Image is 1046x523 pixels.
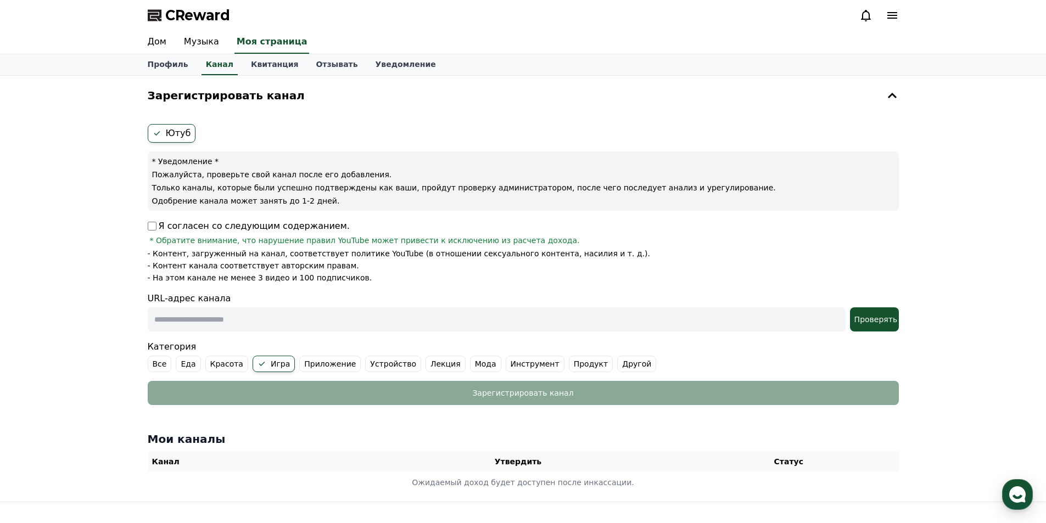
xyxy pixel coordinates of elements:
font: Утвердить [495,457,541,466]
font: CReward [165,8,230,23]
font: Канал [206,60,233,69]
a: CReward [148,7,230,24]
font: Профиль [148,60,188,69]
font: Все [153,359,167,368]
font: * Уведомление * [152,157,219,166]
a: Дом [139,31,175,54]
font: Отзывать [316,60,357,69]
font: Моя страница [237,36,307,47]
font: - Контент канала соответствует авторским правам. [148,261,359,270]
button: Зарегистрировать канал [143,80,903,111]
font: * Обратите внимание, что нарушение правил YouTube может привести к исключению из расчета дохода. [150,236,580,245]
font: Игра [271,359,290,368]
a: Музыка [175,31,228,54]
font: Ожидаемый доход будет доступен после инкассации. [412,478,634,487]
font: Зарегистрировать канал [472,389,573,397]
font: Еда [181,359,195,368]
font: Уведомление [376,60,436,69]
font: Ютуб [166,128,191,138]
font: Канал [152,457,180,466]
font: Пожалуйста, проверьте свой канал после его добавления. [152,170,392,179]
font: Другой [622,359,651,368]
button: Зарегистрировать канал [148,381,899,405]
font: Лекция [430,359,461,368]
font: Музыка [184,36,219,47]
a: Отзывать [307,54,366,75]
a: Профиль [139,54,197,75]
font: Категория [148,341,197,352]
font: Зарегистрировать канал [148,89,305,102]
font: URL-адрес канала [148,293,231,303]
font: Инструмент [511,359,560,368]
font: Устройство [370,359,416,368]
font: Дом [148,36,166,47]
a: Квитанция [242,54,307,75]
font: Квитанция [251,60,299,69]
a: Канал [202,54,238,75]
font: Одобрение канала может занять до 1-2 дней. [152,196,340,205]
a: Уведомление [367,54,445,75]
font: Красота [210,359,243,368]
font: Мода [475,359,496,368]
font: Только каналы, которые были успешно подтверждены как ваши, пройдут проверку администратором, посл... [152,183,776,192]
a: Моя страница [234,31,310,54]
font: Приложение [304,359,356,368]
font: - Контент, загруженный на канал, соответствует политике YouTube (в отношении сексуального контент... [148,249,650,258]
font: Продукт [574,359,608,368]
font: Я согласен со следующим содержанием. [159,221,350,231]
font: Статус [774,457,803,466]
font: Мои каналы [148,432,226,446]
font: - На этом канале не менее 3 видео и 100 подписчиков. [148,273,372,282]
font: Проверять [854,315,898,324]
button: Проверять [850,307,899,331]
